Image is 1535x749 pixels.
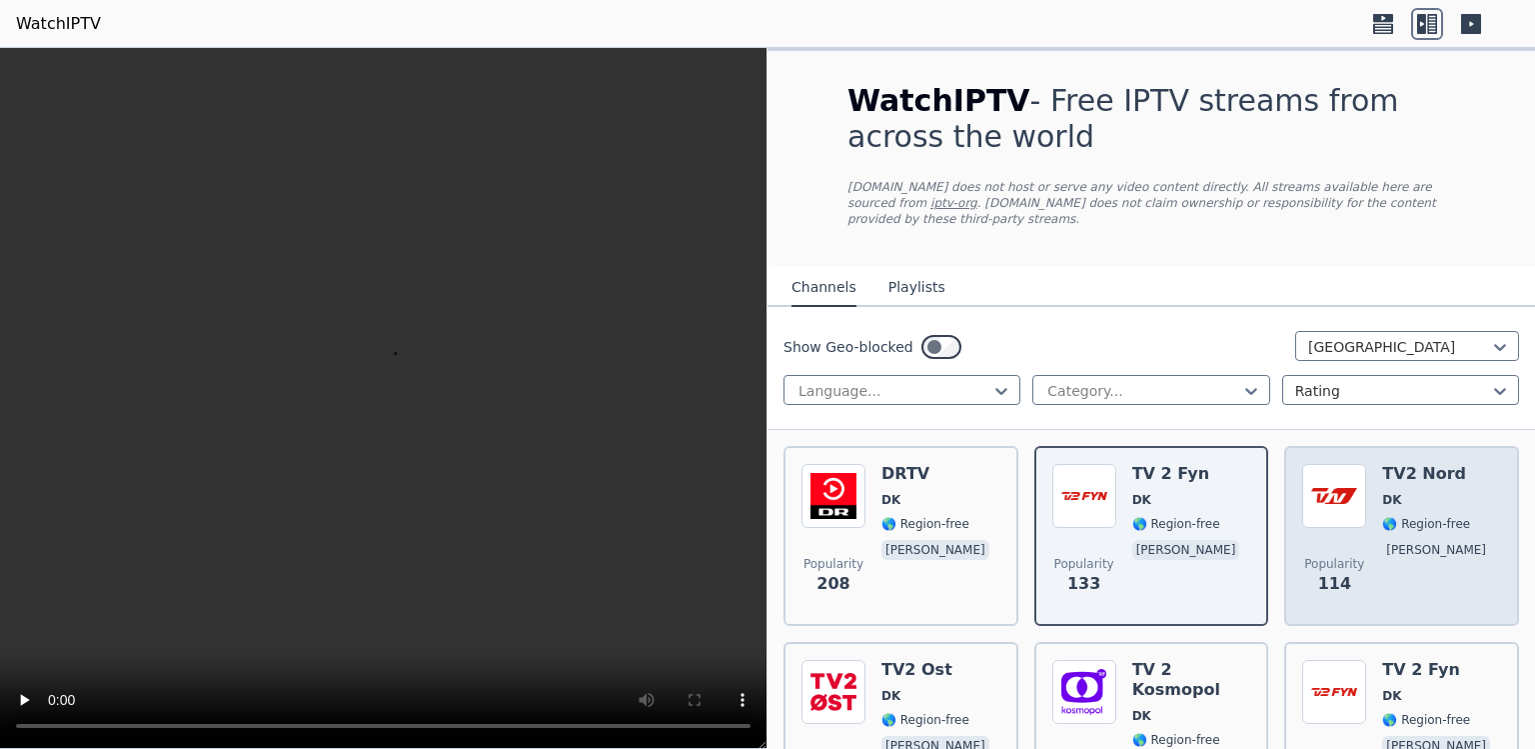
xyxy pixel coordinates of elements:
[791,269,856,307] button: Channels
[1382,492,1401,508] span: DK
[881,540,989,560] p: [PERSON_NAME]
[1132,732,1220,748] span: 🌎 Region-free
[1132,464,1244,484] h6: TV 2 Fyn
[1132,708,1151,724] span: DK
[1067,572,1100,596] span: 133
[1382,540,1490,560] p: [PERSON_NAME]
[1302,660,1366,724] img: TV 2 Fyn
[1318,572,1351,596] span: 114
[1132,492,1151,508] span: DK
[1382,464,1494,484] h6: TV2 Nord
[1052,464,1116,528] img: TV 2 Fyn
[16,12,101,36] a: WatchIPTV
[881,712,969,728] span: 🌎 Region-free
[803,556,863,572] span: Popularity
[1382,712,1470,728] span: 🌎 Region-free
[888,269,945,307] button: Playlists
[801,464,865,528] img: DRTV
[881,492,900,508] span: DK
[783,337,913,357] label: Show Geo-blocked
[1382,660,1494,680] h6: TV 2 Fyn
[1052,660,1116,724] img: TV 2 Kosmopol
[1132,516,1220,532] span: 🌎 Region-free
[930,196,977,210] a: iptv-org
[847,179,1455,227] p: [DOMAIN_NAME] does not host or serve any video content directly. All streams available here are s...
[881,464,993,484] h6: DRTV
[1382,688,1401,704] span: DK
[1132,660,1251,700] h6: TV 2 Kosmopol
[1304,556,1364,572] span: Popularity
[816,572,849,596] span: 208
[1302,464,1366,528] img: TV2 Nord
[847,83,1030,118] span: WatchIPTV
[881,688,900,704] span: DK
[881,516,969,532] span: 🌎 Region-free
[1382,516,1470,532] span: 🌎 Region-free
[847,83,1455,155] h1: - Free IPTV streams from across the world
[1132,540,1240,560] p: [PERSON_NAME]
[801,660,865,724] img: TV2 Ost
[1054,556,1114,572] span: Popularity
[881,660,993,680] h6: TV2 Ost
